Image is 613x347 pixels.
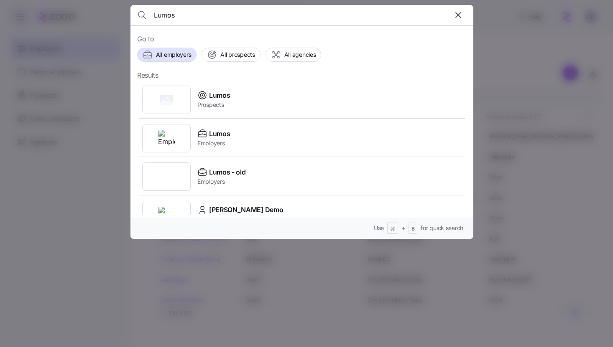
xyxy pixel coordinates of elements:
[401,224,405,232] span: +
[209,167,245,177] span: Lumos - old
[202,48,260,62] button: All prospects
[421,224,463,232] span: for quick search
[209,129,230,139] span: Lumos
[390,225,395,233] span: ⌘
[137,34,467,44] span: Go to
[197,177,245,186] span: Employers
[137,70,158,81] span: Results
[158,207,175,223] img: Employer logo
[158,130,175,147] img: Employer logo
[197,139,230,147] span: Employers
[411,225,415,233] span: B
[197,101,230,109] span: Prospects
[266,48,322,62] button: All agencies
[284,51,316,59] span: All agencies
[137,48,197,62] button: All employers
[209,205,283,215] span: [PERSON_NAME] Demo
[220,51,255,59] span: All prospects
[156,51,191,59] span: All employers
[374,224,384,232] span: Use
[209,90,230,101] span: Lumos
